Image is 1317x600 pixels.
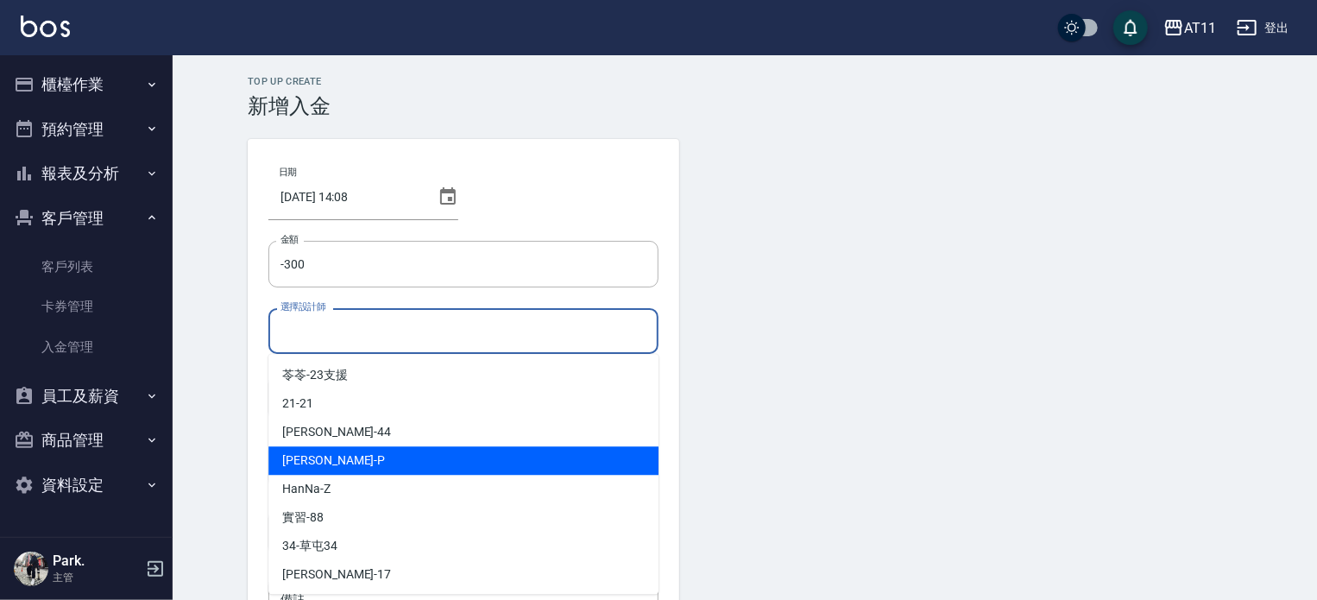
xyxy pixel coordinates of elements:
button: AT11 [1156,10,1223,46]
label: 金額 [280,233,299,246]
span: 21 -21 [282,395,313,413]
span: [PERSON_NAME] -17 [282,565,391,584]
h2: Top Up Create [248,76,1242,87]
button: 報表及分析 [7,151,166,196]
a: 客戶列表 [7,247,166,287]
span: 實習 -88 [282,508,324,527]
img: Person [14,552,48,586]
img: Logo [21,16,70,37]
button: 商品管理 [7,418,166,463]
button: 櫃檯作業 [7,62,166,107]
label: 選擇設計師 [280,300,325,313]
a: 卡券管理 [7,287,166,326]
span: [PERSON_NAME] -44 [282,423,391,441]
h5: Park. [53,553,141,570]
span: 苓苓 -23支援 [282,366,348,384]
a: 入金管理 [7,327,166,367]
button: save [1113,10,1148,45]
button: 客戶管理 [7,196,166,241]
h3: 新增入金 [248,94,1242,118]
div: AT11 [1184,17,1216,39]
span: 34 -草屯34 [282,537,337,555]
label: 日期 [279,166,297,179]
span: [PERSON_NAME] -P [282,452,385,470]
button: 員工及薪資 [7,374,166,419]
button: 資料設定 [7,463,166,508]
button: 登出 [1230,12,1296,44]
p: 主管 [53,570,141,585]
span: HanNa -Z [282,480,331,498]
button: 預約管理 [7,107,166,152]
